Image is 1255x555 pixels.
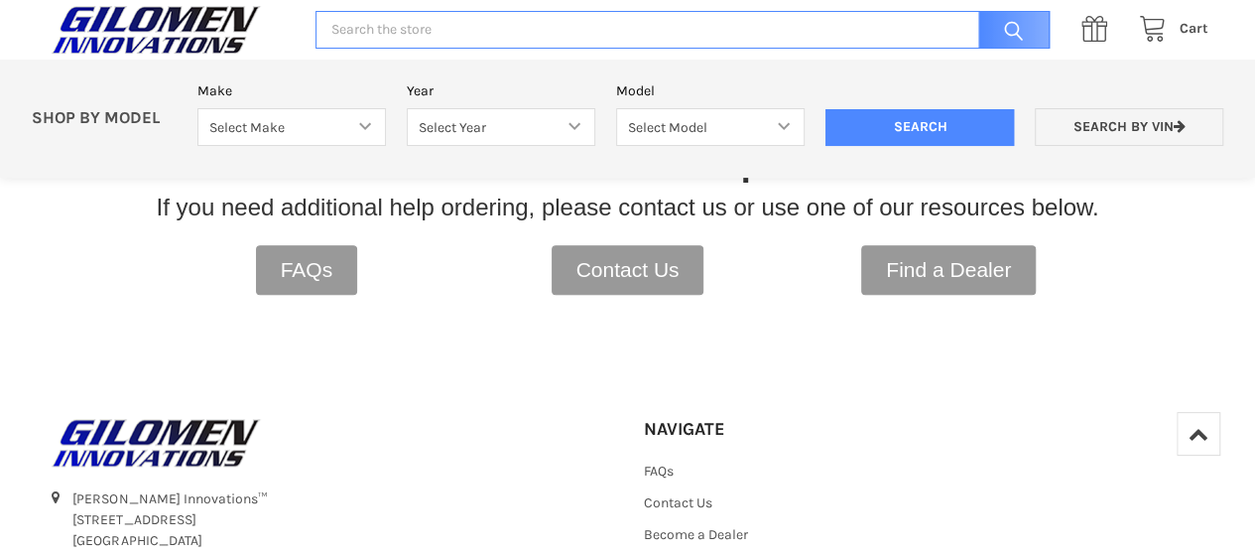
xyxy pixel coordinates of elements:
a: FAQs [256,245,358,295]
a: Cart [1128,17,1208,42]
a: Contact Us [552,245,704,295]
label: Model [616,80,805,101]
a: GILOMEN INNOVATIONS [47,5,295,55]
input: Search [825,109,1014,147]
img: GILOMEN INNOVATIONS [47,5,265,55]
a: Search by VIN [1035,108,1223,147]
p: SHOP BY MODEL [21,108,188,129]
h5: Navigate [644,418,811,441]
input: Search [968,11,1050,50]
a: Find a Dealer [861,245,1036,295]
label: Year [407,80,595,101]
label: Make [197,80,386,101]
a: FAQs [644,463,674,480]
a: Contact Us [644,494,712,511]
a: GILOMEN INNOVATIONS [47,418,611,468]
input: Search the store [315,11,1049,50]
p: If you need additional help ordering, please contact us or use one of our resources below. [157,190,1099,225]
address: [PERSON_NAME] Innovations™ [STREET_ADDRESS] [GEOGRAPHIC_DATA] [72,488,611,551]
a: Become a Dealer [644,526,748,543]
img: GILOMEN INNOVATIONS [47,418,265,468]
span: Cart [1180,20,1208,37]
